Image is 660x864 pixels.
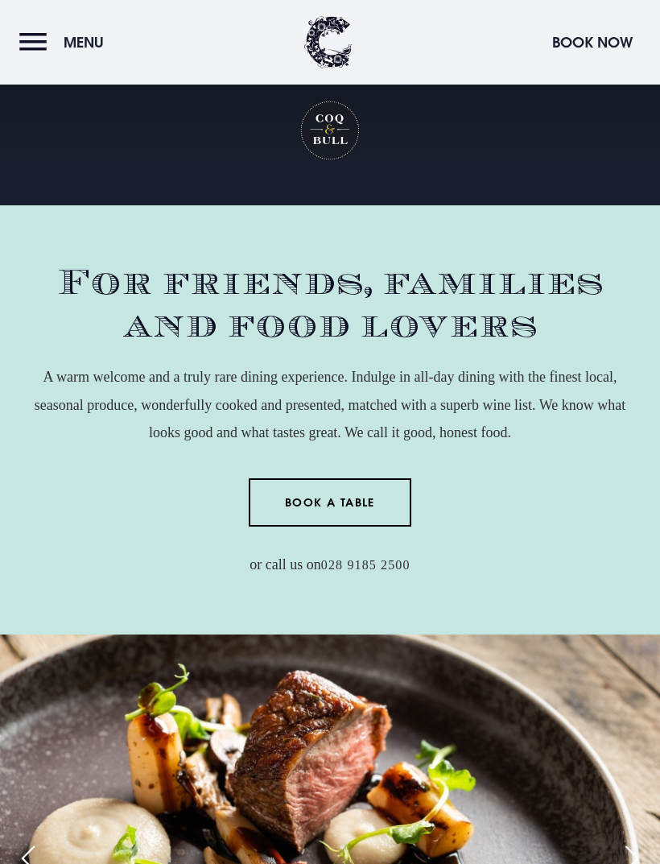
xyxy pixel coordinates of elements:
a: 028 9185 2500 [321,558,410,573]
img: Clandeboye Lodge [304,16,353,68]
button: Menu [19,25,112,60]
a: Book a Table [249,478,412,527]
p: or call us on [19,551,641,578]
p: A warm welcome and a truly rare dining experience. Indulge in all-day dining with the finest loca... [19,363,641,446]
h2: For friends, families and food lovers [19,262,641,347]
span: Menu [64,33,104,52]
h1: Coq & Bull [299,100,361,162]
button: Book Now [544,25,641,60]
